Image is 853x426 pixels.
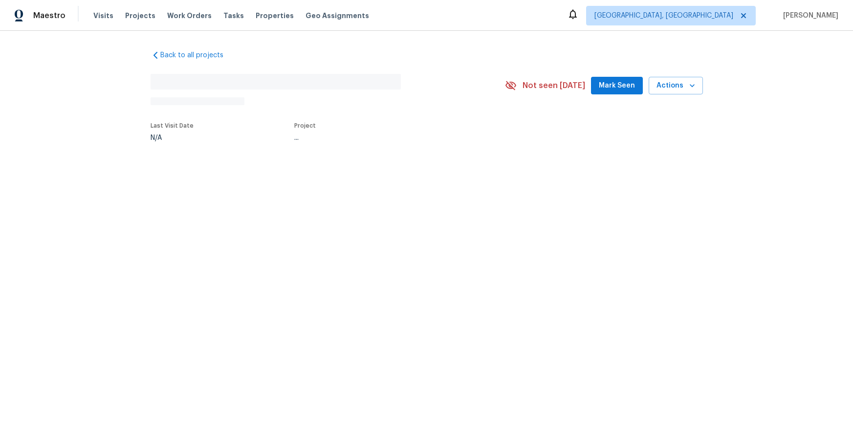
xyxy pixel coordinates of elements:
button: Mark Seen [591,77,643,95]
span: Maestro [33,11,66,21]
span: Not seen [DATE] [523,81,585,90]
span: Geo Assignments [306,11,369,21]
span: Projects [125,11,155,21]
button: Actions [649,77,703,95]
span: Visits [93,11,113,21]
div: ... [294,135,482,141]
span: Tasks [223,12,244,19]
span: Mark Seen [599,80,635,92]
span: [PERSON_NAME] [779,11,838,21]
div: N/A [151,135,194,141]
span: Properties [256,11,294,21]
span: Work Orders [167,11,212,21]
span: Project [294,123,316,129]
span: Actions [656,80,695,92]
span: [GEOGRAPHIC_DATA], [GEOGRAPHIC_DATA] [594,11,733,21]
a: Back to all projects [151,50,244,60]
span: Last Visit Date [151,123,194,129]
